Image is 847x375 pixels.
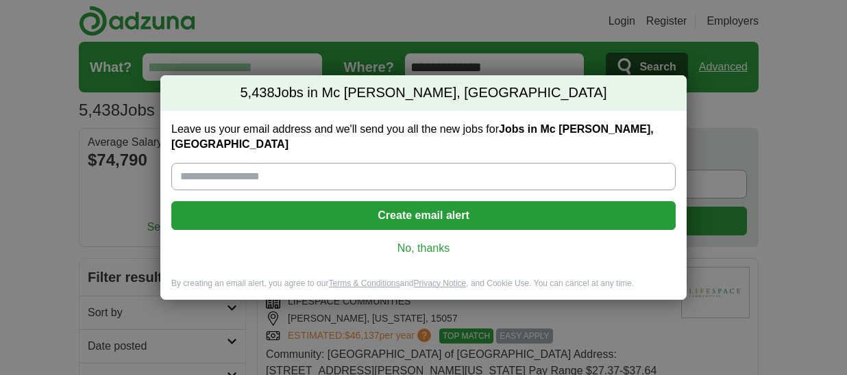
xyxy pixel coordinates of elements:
[241,83,275,103] span: 5,438
[160,75,687,111] h2: Jobs in Mc [PERSON_NAME], [GEOGRAPHIC_DATA]
[182,241,665,256] a: No, thanks
[414,279,467,288] a: Privacy Notice
[160,278,687,300] div: By creating an email alert, you agree to our and , and Cookie Use. You can cancel at any time.
[328,279,400,288] a: Terms & Conditions
[171,201,676,230] button: Create email alert
[171,123,654,150] strong: Jobs in Mc [PERSON_NAME], [GEOGRAPHIC_DATA]
[171,122,676,152] label: Leave us your email address and we'll send you all the new jobs for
